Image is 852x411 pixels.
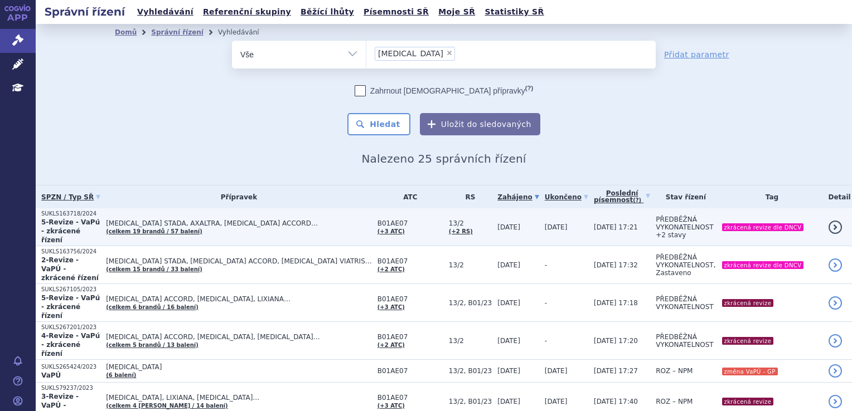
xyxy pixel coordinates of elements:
[41,371,61,379] strong: VaPÚ
[656,216,713,239] span: PŘEDBĚŽNÁ VYKONATELNOST +2 stavy
[449,219,492,227] span: 13/2
[372,185,443,208] th: ATC
[449,337,492,345] span: 13/2
[115,28,137,36] a: Domů
[41,189,100,205] a: SPZN / Typ SŘ
[41,384,100,392] p: SUKLS79237/2023
[41,363,100,371] p: SUKLS265424/2023
[41,256,99,282] strong: 2-Revize - VaPÚ - zkrácené řízení
[594,261,638,269] span: [DATE] 17:32
[200,4,294,19] a: Referenční skupiny
[525,85,533,92] abbr: (?)
[377,228,405,234] a: (+3 ATC)
[497,261,520,269] span: [DATE]
[594,299,638,307] span: [DATE] 17:18
[106,295,372,303] span: [MEDICAL_DATA] ACCORD, [MEDICAL_DATA], LIXIANA…
[377,304,405,310] a: (+3 ATC)
[656,367,693,375] span: ROZ – NPM
[100,185,372,208] th: Přípravek
[106,394,372,402] span: [MEDICAL_DATA], LIXIANA, [MEDICAL_DATA]…
[656,295,713,311] span: PŘEDBĚŽNÁ VYKONATELNOST
[106,257,372,265] span: [MEDICAL_DATA] STADA, [MEDICAL_DATA] ACCORD, [MEDICAL_DATA] VIATRIS…
[716,185,823,208] th: Tag
[106,219,372,227] span: [MEDICAL_DATA] STADA, AXALTRA, [MEDICAL_DATA] ACCORD…
[41,286,100,293] p: SUKLS267105/2023
[377,403,405,409] a: (+3 ATC)
[377,342,405,348] a: (+2 ATC)
[134,4,197,19] a: Vyhledávání
[722,223,804,231] i: zkrácená revize dle DNCV
[722,398,774,405] i: zkrácená revize
[36,4,134,19] h2: Správní řízení
[378,50,443,57] span: [MEDICAL_DATA]
[722,337,774,345] i: zkrácená revize
[106,228,202,234] a: (celkem 19 brandů / 57 balení)
[497,189,539,205] a: Zahájeno
[435,4,478,19] a: Moje SŘ
[377,394,443,402] span: B01AE07
[656,333,713,349] span: PŘEDBĚŽNÁ VYKONATELNOST
[41,294,100,320] strong: 5-Revize - VaPú - zkrácené řízení
[594,223,638,231] span: [DATE] 17:21
[829,364,842,378] a: detail
[41,324,100,331] p: SUKLS267201/2023
[497,337,520,345] span: [DATE]
[106,372,136,378] a: (6 balení)
[829,395,842,408] a: detail
[829,334,842,348] a: detail
[594,398,638,405] span: [DATE] 17:40
[420,113,540,135] button: Uložit do sledovaných
[497,299,520,307] span: [DATE]
[458,46,464,60] input: [MEDICAL_DATA]
[106,304,199,310] a: (celkem 6 brandů / 16 balení)
[106,266,202,272] a: (celkem 15 brandů / 33 balení)
[545,398,568,405] span: [DATE]
[594,367,638,375] span: [DATE] 17:27
[106,363,372,371] span: [MEDICAL_DATA]
[377,333,443,341] span: B01AE07
[481,4,547,19] a: Statistiky SŘ
[633,197,641,204] abbr: (?)
[545,367,568,375] span: [DATE]
[41,218,100,244] strong: 5-Revize - VaPú - zkrácené řízení
[377,219,443,227] span: B01AE07
[545,299,547,307] span: -
[297,4,357,19] a: Běžící lhůty
[449,398,492,405] span: 13/2, B01/23
[829,221,842,234] a: detail
[443,185,492,208] th: RS
[347,113,410,135] button: Hledat
[664,49,729,60] a: Přidat parametr
[594,337,638,345] span: [DATE] 17:20
[106,333,372,341] span: [MEDICAL_DATA] ACCORD, [MEDICAL_DATA], [MEDICAL_DATA]…
[545,223,568,231] span: [DATE]
[106,342,199,348] a: (celkem 5 brandů / 13 balení)
[722,299,774,307] i: zkrácená revize
[449,367,492,375] span: 13/2, B01/23
[497,398,520,405] span: [DATE]
[449,228,473,234] a: (+2 RS)
[829,258,842,272] a: detail
[594,185,650,208] a: Poslednípísemnost(?)
[449,261,492,269] span: 13/2
[722,261,804,269] i: zkrácená revize dle DNCV
[377,266,405,272] a: (+2 ATC)
[377,257,443,265] span: B01AE07
[377,367,443,375] span: B01AE07
[361,152,526,165] span: Nalezeno 25 správních řízení
[497,367,520,375] span: [DATE]
[360,4,432,19] a: Písemnosti SŘ
[650,185,715,208] th: Stav řízení
[656,398,693,405] span: ROZ – NPM
[545,189,588,205] a: Ukončeno
[829,296,842,310] a: detail
[497,223,520,231] span: [DATE]
[377,295,443,303] span: B01AE07
[151,28,204,36] a: Správní řízení
[355,85,533,96] label: Zahrnout [DEMOGRAPHIC_DATA] přípravky
[41,332,100,358] strong: 4-Revize - VaPú - zkrácené řízení
[41,210,100,218] p: SUKLS163718/2024
[449,299,492,307] span: 13/2, B01/23
[545,261,547,269] span: -
[545,337,547,345] span: -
